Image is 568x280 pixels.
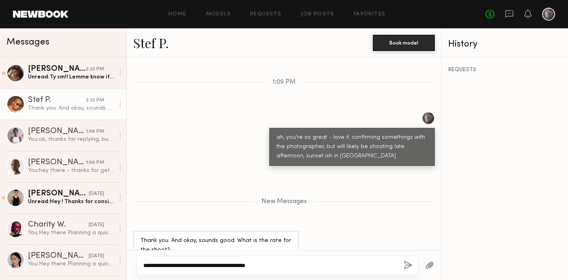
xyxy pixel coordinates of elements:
[28,221,89,229] div: Charity W.
[89,190,104,198] div: [DATE]
[250,12,281,17] a: Requests
[86,128,104,136] div: 1:08 PM
[168,12,187,17] a: Home
[262,198,307,205] span: New Messages
[28,260,114,268] div: You: Hey there Planning a quick content shoot [DATE] afternoon for [DOMAIN_NAME] are you availabl...
[301,12,334,17] a: Job Posts
[28,136,114,143] div: You: ok, thanks for replying, but [DATE] is our date :)
[28,190,89,198] div: [PERSON_NAME]
[277,133,428,161] div: ah, you're so great - love it. confirming somethings with the photographer, but will likely be sh...
[133,34,169,51] a: Stef P.
[373,35,435,51] button: Book model
[28,73,114,81] div: Unread: Ty sm!! Lemme know if ur ever looking for models, ur stuff is rad and im in willyb. Good ...
[28,127,86,136] div: [PERSON_NAME]
[6,38,49,47] span: Messages
[28,167,114,174] div: You: hey there - thanks for getting back to us - it looks like we're moving into a bleach blonde ...
[448,67,562,73] div: REQUESTS
[354,12,386,17] a: Favorites
[86,159,104,167] div: 1:08 PM
[28,104,114,112] div: Thank you. And okay, sounds good. What is the rate for the shoot?
[28,159,86,167] div: [PERSON_NAME]
[206,12,231,17] a: Models
[28,229,114,237] div: You: Hey there Planning a quick content shoot [DATE] afternoon for [DOMAIN_NAME] are you availabl...
[89,252,104,260] div: [DATE]
[28,65,86,73] div: [PERSON_NAME]
[89,221,104,229] div: [DATE]
[140,236,291,255] div: Thank you. And okay, sounds good. What is the rate for the shoot?
[272,79,296,86] span: 1:09 PM
[448,40,562,49] div: History
[86,66,104,73] div: 2:23 PM
[86,97,104,104] div: 2:23 PM
[28,96,86,104] div: Stef P.
[28,198,114,206] div: Unread: Hey ! Thanks for considering me. Unfortunately I’m not in [US_STATE] this week
[28,252,89,260] div: [PERSON_NAME]
[373,39,435,46] a: Book model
